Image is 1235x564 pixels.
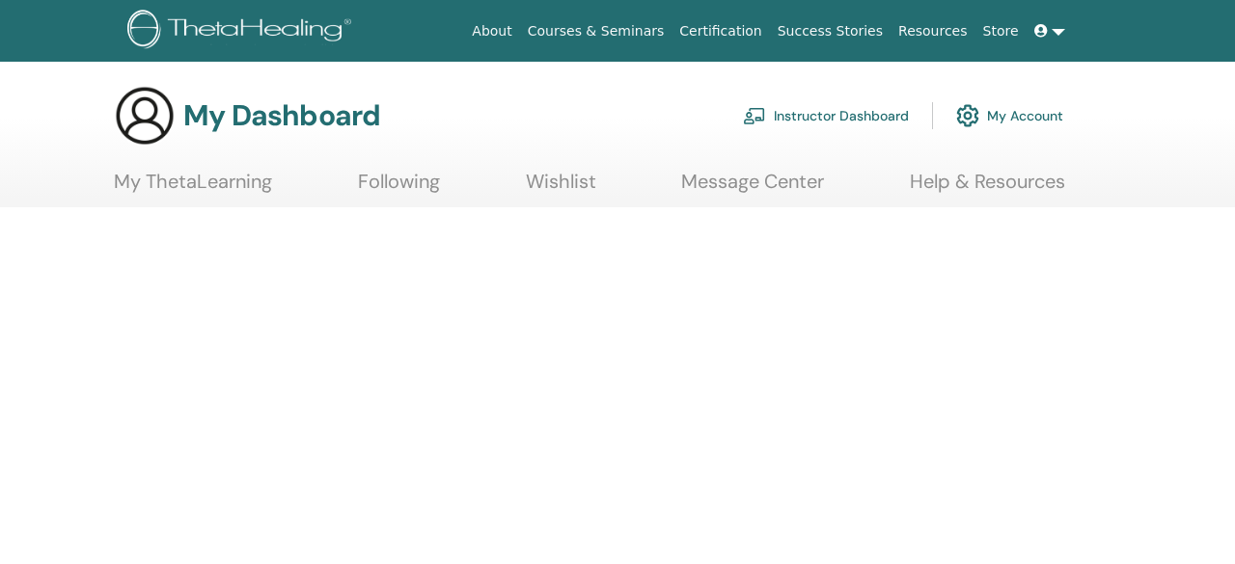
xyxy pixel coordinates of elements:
img: generic-user-icon.jpg [114,85,176,147]
a: Following [358,170,440,207]
img: cog.svg [956,99,979,132]
img: logo.png [127,10,358,53]
a: Success Stories [770,13,891,49]
img: chalkboard-teacher.svg [743,107,766,124]
a: My Account [956,94,1063,137]
a: Store [975,13,1027,49]
a: Instructor Dashboard [743,94,909,137]
h3: My Dashboard [183,98,380,133]
a: About [464,13,519,49]
a: My ThetaLearning [114,170,272,207]
a: Wishlist [526,170,596,207]
a: Certification [672,13,769,49]
a: Message Center [681,170,824,207]
a: Help & Resources [910,170,1065,207]
a: Resources [891,13,975,49]
a: Courses & Seminars [520,13,672,49]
